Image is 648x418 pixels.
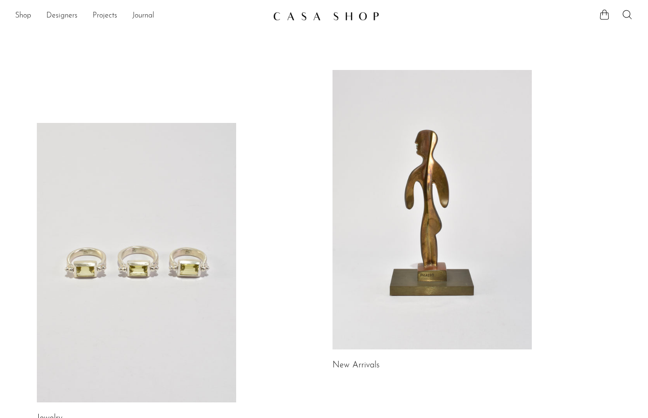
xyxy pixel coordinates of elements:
[15,8,265,24] nav: Desktop navigation
[333,361,380,370] a: New Arrivals
[15,10,31,22] a: Shop
[93,10,117,22] a: Projects
[132,10,154,22] a: Journal
[46,10,77,22] a: Designers
[15,8,265,24] ul: NEW HEADER MENU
